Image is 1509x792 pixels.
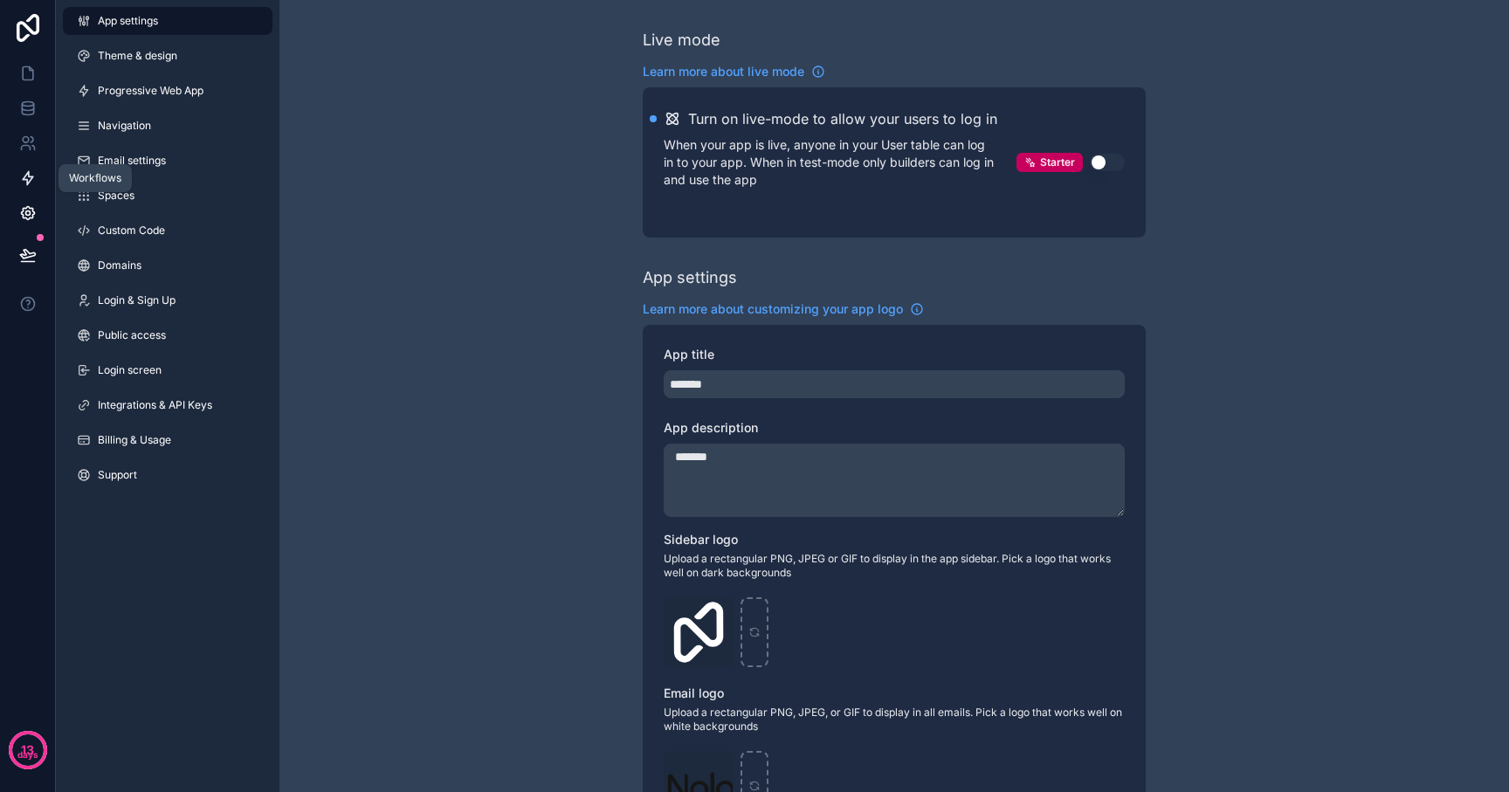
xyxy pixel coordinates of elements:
[63,147,272,175] a: Email settings
[63,251,272,279] a: Domains
[21,741,34,759] p: 13
[98,49,177,63] span: Theme & design
[98,224,165,238] span: Custom Code
[643,63,825,80] a: Learn more about live mode
[643,28,720,52] div: Live mode
[17,748,38,762] p: days
[98,468,137,482] span: Support
[63,426,272,454] a: Billing & Usage
[63,286,272,314] a: Login & Sign Up
[664,420,758,435] span: App description
[98,119,151,133] span: Navigation
[63,182,272,210] a: Spaces
[63,217,272,244] a: Custom Code
[63,356,272,384] a: Login screen
[664,552,1125,580] span: Upload a rectangular PNG, JPEG or GIF to display in the app sidebar. Pick a logo that works well ...
[63,321,272,349] a: Public access
[643,63,804,80] span: Learn more about live mode
[98,363,162,377] span: Login screen
[664,706,1125,733] span: Upload a rectangular PNG, JPEG, or GIF to display in all emails. Pick a logo that works well on w...
[98,328,166,342] span: Public access
[63,461,272,489] a: Support
[664,685,724,700] span: Email logo
[98,398,212,412] span: Integrations & API Keys
[98,433,171,447] span: Billing & Usage
[98,154,166,168] span: Email settings
[63,42,272,70] a: Theme & design
[98,84,203,98] span: Progressive Web App
[688,108,997,129] h2: Turn on live-mode to allow your users to log in
[643,300,924,318] a: Learn more about customizing your app logo
[1040,155,1075,169] span: Starter
[63,391,272,419] a: Integrations & API Keys
[63,7,272,35] a: App settings
[664,532,738,547] span: Sidebar logo
[98,14,158,28] span: App settings
[98,189,134,203] span: Spaces
[69,171,121,185] div: Workflows
[63,112,272,140] a: Navigation
[98,258,141,272] span: Domains
[643,300,903,318] span: Learn more about customizing your app logo
[98,293,176,307] span: Login & Sign Up
[643,265,737,290] div: App settings
[664,347,714,362] span: App title
[63,77,272,105] a: Progressive Web App
[664,136,1016,189] p: When your app is live, anyone in your User table can log in to your app. When in test-mode only b...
